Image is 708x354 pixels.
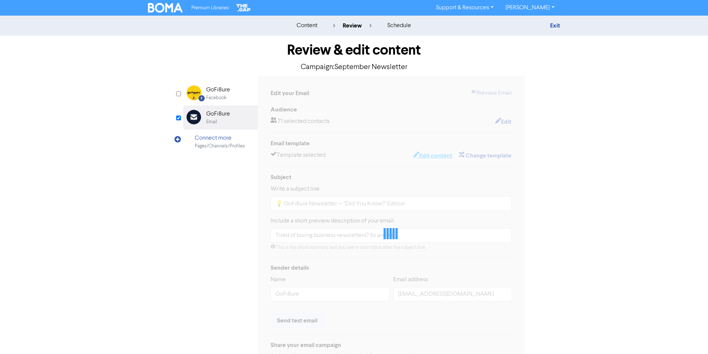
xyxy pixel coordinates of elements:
[148,3,183,13] img: BOMA Logo
[671,318,708,354] iframe: Chat Widget
[206,110,230,118] div: GoFi8ure
[297,21,317,30] div: content
[183,42,525,59] h1: Review & edit content
[187,85,201,100] img: Facebook
[500,2,560,14] a: [PERSON_NAME]
[195,143,245,150] div: Pages/Channels/Profiles
[191,6,229,10] span: Premium Libraries:
[195,134,245,143] div: Connect more
[333,21,372,30] div: review
[183,81,258,105] div: Facebook GoFi8ureFacebook
[206,118,217,126] div: Email
[550,22,560,29] a: Exit
[206,85,230,94] div: GoFi8ure
[235,3,252,13] img: The Gap
[430,2,500,14] a: Support & Resources
[206,94,226,101] div: Facebook
[387,21,411,30] div: schedule
[183,130,258,154] div: Connect morePages/Channels/Profiles
[183,62,525,73] p: Campaign: September Newsletter
[183,105,258,130] div: GoFi8ureEmail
